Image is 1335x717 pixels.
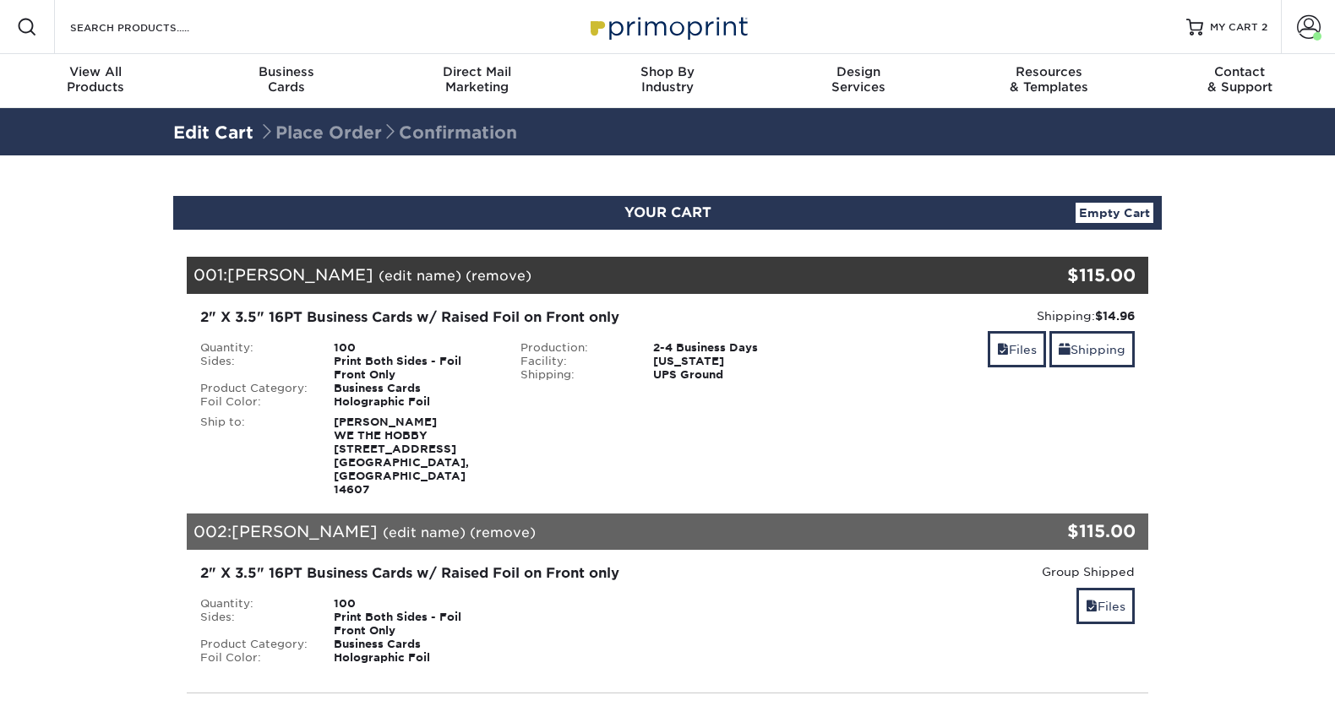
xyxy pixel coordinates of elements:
[572,64,763,95] div: Industry
[188,611,321,638] div: Sides:
[334,416,469,496] strong: [PERSON_NAME] WE THE HOBBY [STREET_ADDRESS] [GEOGRAPHIC_DATA], [GEOGRAPHIC_DATA] 14607
[68,17,233,37] input: SEARCH PRODUCTS.....
[321,355,508,382] div: Print Both Sides - Foil Front Only
[232,522,378,540] span: [PERSON_NAME]
[1144,64,1335,95] div: & Support
[321,611,508,638] div: Print Both Sides - Foil Front Only
[840,307,1135,324] div: Shipping:
[191,64,382,95] div: Cards
[624,204,711,220] span: YOUR CART
[1210,20,1258,35] span: MY CART
[1076,588,1135,624] a: Files
[508,341,641,355] div: Production:
[1261,21,1267,33] span: 2
[200,563,815,584] div: 2" X 3.5" 16PT Business Cards w/ Raised Foil on Front only
[173,122,253,143] a: Edit Cart
[188,395,321,409] div: Foil Color:
[954,64,1145,95] div: & Templates
[988,519,1136,544] div: $115.00
[572,64,763,79] span: Shop By
[321,395,508,409] div: Holographic Foil
[640,341,827,355] div: 2-4 Business Days
[321,382,508,395] div: Business Cards
[1076,203,1153,223] a: Empty Cart
[1086,600,1098,613] span: files
[640,368,827,382] div: UPS Ground
[379,268,461,284] a: (edit name)
[188,341,321,355] div: Quantity:
[1144,64,1335,79] span: Contact
[508,355,641,368] div: Facility:
[1049,331,1135,367] a: Shipping
[188,382,321,395] div: Product Category:
[470,524,536,540] a: (remove)
[200,307,815,328] div: 2" X 3.5" 16PT Business Cards w/ Raised Foil on Front only
[321,341,508,355] div: 100
[988,263,1136,288] div: $115.00
[188,355,321,382] div: Sides:
[188,651,321,665] div: Foil Color:
[383,524,466,540] a: (edit name)
[187,513,988,551] div: 002:
[583,8,752,45] img: Primoprint
[227,265,373,284] span: [PERSON_NAME]
[1059,343,1071,356] span: shipping
[1095,309,1135,323] strong: $14.96
[763,64,954,79] span: Design
[954,64,1145,79] span: Resources
[988,331,1046,367] a: Files
[191,64,382,79] span: Business
[321,651,508,665] div: Holographic Foil
[572,54,763,108] a: Shop ByIndustry
[997,343,1009,356] span: files
[840,563,1135,580] div: Group Shipped
[1144,54,1335,108] a: Contact& Support
[640,355,827,368] div: [US_STATE]
[381,54,572,108] a: Direct MailMarketing
[187,257,988,294] div: 001:
[763,54,954,108] a: DesignServices
[191,54,382,108] a: BusinessCards
[321,597,508,611] div: 100
[381,64,572,79] span: Direct Mail
[381,64,572,95] div: Marketing
[954,54,1145,108] a: Resources& Templates
[188,638,321,651] div: Product Category:
[321,638,508,651] div: Business Cards
[259,122,517,143] span: Place Order Confirmation
[188,416,321,497] div: Ship to:
[763,64,954,95] div: Services
[508,368,641,382] div: Shipping:
[466,268,531,284] a: (remove)
[188,597,321,611] div: Quantity:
